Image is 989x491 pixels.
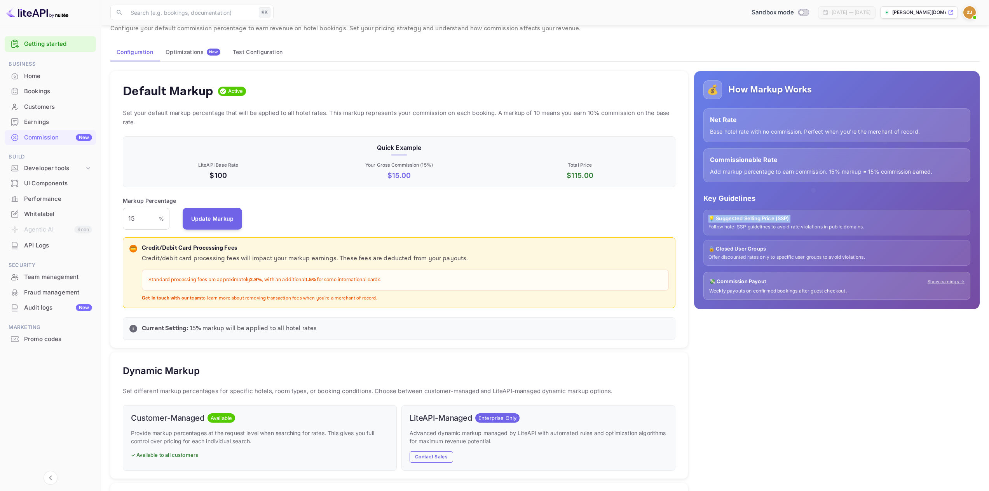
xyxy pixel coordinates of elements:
div: Earnings [5,115,96,130]
div: New [76,134,92,141]
div: Audit logs [24,303,92,312]
div: UI Components [24,179,92,188]
p: i [133,325,134,332]
p: Quick Example [129,143,669,152]
p: Base hotel rate with no commission. Perfect when you're the merchant of record. [710,127,964,136]
h4: Default Markup [123,84,213,99]
p: Set your default markup percentage that will be applied to all hotel rates. This markup represent... [123,108,675,127]
h6: Customer-Managed [131,413,204,423]
div: Home [24,72,92,81]
p: ✓ Available to all customers [131,451,389,459]
button: Configuration [110,43,159,61]
p: Net Rate [710,115,964,124]
a: Show earnings → [928,279,965,285]
p: $ 15.00 [310,170,488,181]
span: Build [5,153,96,161]
p: Weekly payouts on confirmed bookings after guest checkout. [709,288,965,294]
p: Standard processing fees are approximately , with an additional for some international cards. [148,276,662,284]
p: Markup Percentage [123,197,176,205]
div: Promo codes [5,332,96,347]
div: Promo codes [24,335,92,344]
a: Promo codes [5,332,96,346]
div: Home [5,69,96,84]
span: Active [225,87,246,95]
input: 0 [123,208,159,230]
input: Search (e.g. bookings, documentation) [126,5,256,20]
p: Key Guidelines [703,193,970,204]
p: % [159,214,164,223]
a: Customers [5,99,96,114]
p: Provide markup percentages at the request level when searching for rates. This gives you full con... [131,429,389,445]
p: to learn more about removing transaction fees when you're a merchant of record. [142,295,669,302]
div: Bookings [24,87,92,96]
a: Getting started [24,40,92,49]
div: [DATE] — [DATE] [832,9,870,16]
a: Team management [5,270,96,284]
div: Developer tools [5,162,96,175]
h6: LiteAPI-Managed [410,413,472,423]
span: New [207,49,220,54]
p: 💳 [130,245,136,252]
strong: Current Setting: [142,324,188,333]
div: Customers [24,103,92,111]
div: Earnings [24,118,92,127]
a: API Logs [5,238,96,252]
a: Bookings [5,84,96,98]
p: Offer discounted rates only to specific user groups to avoid violations. [708,254,965,261]
div: Whitelabel [24,210,92,219]
a: Whitelabel [5,207,96,221]
div: Optimizations [166,49,220,56]
div: Performance [24,195,92,204]
strong: 2.9% [250,277,262,283]
button: Update Markup [183,208,242,230]
div: Commission [24,133,92,142]
a: Home [5,69,96,83]
div: Switch to Production mode [748,8,812,17]
div: Getting started [5,36,96,52]
span: Available [208,414,235,422]
span: Business [5,60,96,68]
a: Performance [5,192,96,206]
button: Contact Sales [410,451,453,463]
div: Performance [5,192,96,207]
p: Total Price [491,162,669,169]
div: API Logs [24,241,92,250]
div: ⌘K [259,7,270,17]
div: Developer tools [24,164,84,173]
div: Audit logsNew [5,300,96,315]
div: Team management [5,270,96,285]
p: Credit/debit card processing fees will impact your markup earnings. These fees are deducted from ... [142,254,669,263]
a: Fraud management [5,285,96,299]
h5: How Markup Works [728,84,812,96]
img: LiteAPI logo [6,6,68,19]
div: Customers [5,99,96,115]
h5: Dynamic Markup [123,365,200,377]
a: UI Components [5,176,96,190]
div: Fraud management [24,288,92,297]
strong: Get in touch with our team [142,295,201,301]
button: Test Configuration [227,43,289,61]
button: Collapse navigation [44,471,58,485]
span: Security [5,261,96,270]
p: 💡 Suggested Selling Price (SSP) [708,215,965,223]
div: Bookings [5,84,96,99]
p: $100 [129,170,307,181]
p: Configure your default commission percentage to earn revenue on hotel bookings. Set your pricing ... [110,24,980,33]
p: 🔒 Closed User Groups [708,245,965,253]
p: 15 % markup will be applied to all hotel rates [142,324,669,333]
a: Earnings [5,115,96,129]
div: New [76,304,92,311]
p: Credit/Debit Card Processing Fees [142,244,669,253]
a: Audit logsNew [5,300,96,315]
p: LiteAPI Base Rate [129,162,307,169]
div: Whitelabel [5,207,96,222]
p: Advanced dynamic markup managed by LiteAPI with automated rules and optimization algorithms for m... [410,429,667,445]
div: Team management [24,273,92,282]
p: 💸 Commission Payout [709,278,766,286]
a: CommissionNew [5,130,96,145]
p: Add markup percentage to earn commission. 15% markup = 15% commission earned. [710,167,964,176]
p: Your Gross Commission ( 15 %) [310,162,488,169]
